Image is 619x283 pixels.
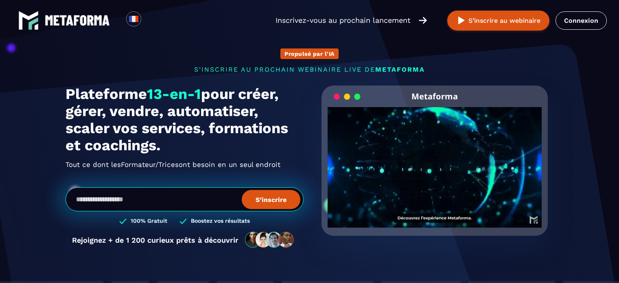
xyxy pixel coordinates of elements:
[411,86,458,107] h2: Metaforma
[328,107,542,214] video: Your browser does not support the video tag.
[191,217,250,225] h3: Boostez vos résultats
[119,217,127,225] img: checked
[375,66,425,73] span: METAFORMA
[131,217,167,225] h3: 100% Gratuit
[334,93,361,101] img: loading
[179,217,187,225] img: checked
[66,66,554,73] p: s'inscrire au prochain webinaire live de
[121,158,179,171] span: Formateur/Trices
[284,50,335,57] p: Propulsé par l'IA
[66,158,304,171] h2: Tout ce dont les ont besoin en un seul endroit
[72,236,238,244] p: Rejoignez + de 1 200 curieux prêts à découvrir
[276,15,411,26] p: Inscrivez-vous au prochain lancement
[141,11,161,29] div: Search for option
[419,16,427,25] img: arrow-right
[148,15,154,25] input: Search for option
[45,15,110,26] img: logo
[556,11,607,30] a: Connexion
[147,86,201,103] span: 13-en-1
[242,190,300,209] button: S’inscrire
[456,15,466,26] img: play
[243,231,297,248] img: community-people
[66,86,304,154] h1: Plateforme pour créer, gérer, vendre, automatiser, scaler vos services, formations et coachings.
[129,14,139,24] img: fr
[447,11,549,31] button: S’inscrire au webinaire
[18,10,39,31] img: logo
